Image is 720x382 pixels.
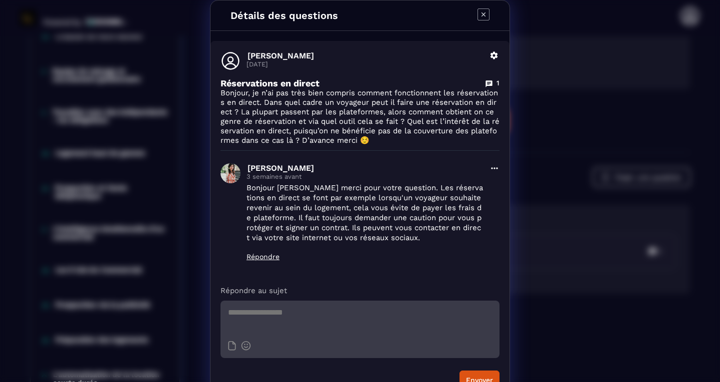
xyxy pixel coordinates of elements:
p: [DATE] [246,60,483,68]
h4: Détails des questions [230,9,338,21]
p: 3 semaines avant [246,173,483,180]
p: [PERSON_NAME] [247,51,483,60]
p: Bonjour, je n’ai pas très bien compris comment fonctionnent les réservations en direct. Dans quel... [220,88,499,145]
p: Bonjour [PERSON_NAME] merci pour votre question. Les réservations en direct se font par exemple l... [246,183,483,243]
p: Répondre [246,253,483,261]
p: [PERSON_NAME] [247,163,483,173]
p: Réservations en direct [220,78,319,88]
p: Répondre au sujet [220,286,499,296]
p: 1 [496,78,499,88]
